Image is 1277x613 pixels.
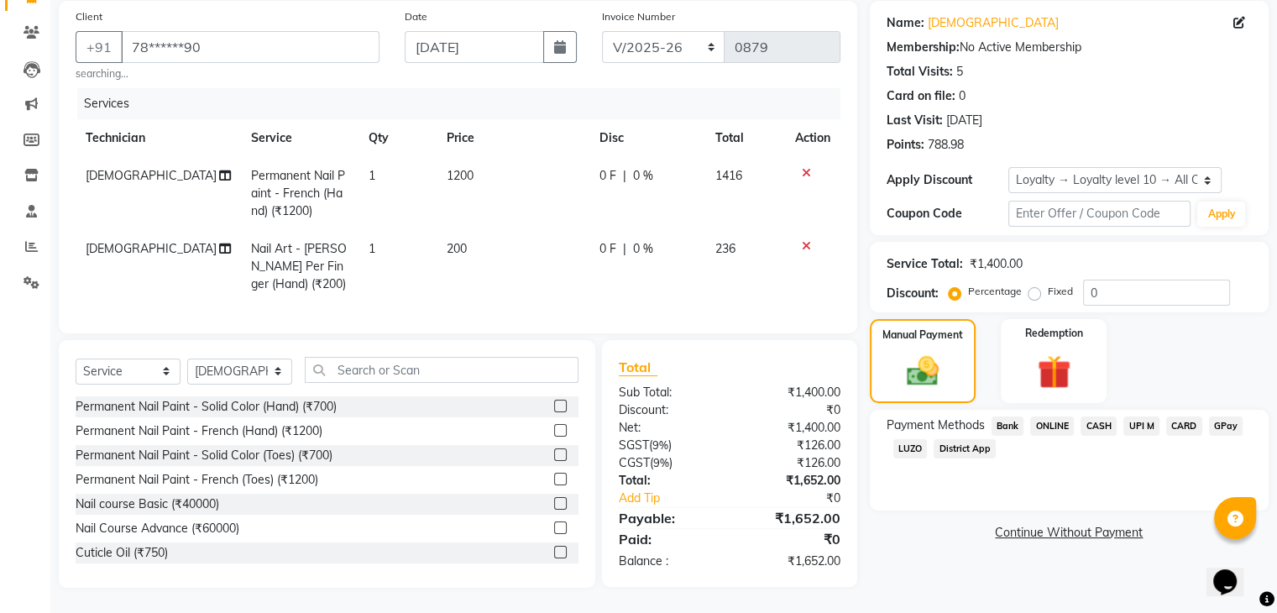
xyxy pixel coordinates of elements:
[606,529,730,549] div: Paid:
[76,495,219,513] div: Nail course Basic (₹40000)
[76,520,239,537] div: Nail Course Advance (₹60000)
[606,419,730,437] div: Net:
[1123,417,1159,436] span: UPI M
[968,284,1022,299] label: Percentage
[1030,417,1074,436] span: ONLINE
[121,31,379,63] input: Search by Name/Mobile/Email/Code
[447,168,474,183] span: 1200
[599,240,616,258] span: 0 F
[882,327,963,343] label: Manual Payment
[76,66,379,81] small: searching...
[1197,202,1245,227] button: Apply
[606,437,730,454] div: ( )
[887,171,1008,189] div: Apply Discount
[86,241,217,256] span: [DEMOGRAPHIC_DATA]
[715,168,742,183] span: 1416
[633,167,653,185] span: 0 %
[887,417,985,434] span: Payment Methods
[887,112,943,129] div: Last Visit:
[750,490,852,507] div: ₹0
[887,87,955,105] div: Card on file:
[619,359,657,376] span: Total
[437,119,589,157] th: Price
[785,119,840,157] th: Action
[359,119,437,157] th: Qty
[606,454,730,472] div: ( )
[887,285,939,302] div: Discount:
[76,119,241,157] th: Technician
[619,455,650,470] span: CGST
[76,398,337,416] div: Permanent Nail Paint - Solid Color (Hand) (₹700)
[251,168,345,218] span: Permanent Nail Paint - French (Hand) (₹1200)
[405,9,427,24] label: Date
[730,401,853,419] div: ₹0
[623,167,626,185] span: |
[730,508,853,528] div: ₹1,652.00
[1166,417,1202,436] span: CARD
[602,9,675,24] label: Invoice Number
[76,422,322,440] div: Permanent Nail Paint - French (Hand) (₹1200)
[1209,417,1243,436] span: GPay
[705,119,785,157] th: Total
[77,88,853,119] div: Services
[1025,326,1083,341] label: Redemption
[606,553,730,570] div: Balance :
[606,508,730,528] div: Payable:
[653,456,669,469] span: 9%
[928,14,1059,32] a: [DEMOGRAPHIC_DATA]
[887,136,924,154] div: Points:
[606,384,730,401] div: Sub Total:
[730,419,853,437] div: ₹1,400.00
[928,136,964,154] div: 788.98
[1008,201,1191,227] input: Enter Offer / Coupon Code
[887,205,1008,223] div: Coupon Code
[76,31,123,63] button: +91
[992,417,1024,436] span: Bank
[305,357,578,383] input: Search or Scan
[86,168,217,183] span: [DEMOGRAPHIC_DATA]
[715,241,735,256] span: 236
[599,167,616,185] span: 0 F
[887,255,963,273] div: Service Total:
[633,240,653,258] span: 0 %
[887,39,960,56] div: Membership:
[934,439,996,458] span: District App
[1081,417,1117,436] span: CASH
[730,437,853,454] div: ₹126.00
[606,401,730,419] div: Discount:
[730,454,853,472] div: ₹126.00
[887,63,953,81] div: Total Visits:
[730,472,853,490] div: ₹1,652.00
[76,447,332,464] div: Permanent Nail Paint - Solid Color (Toes) (₹700)
[652,438,668,452] span: 9%
[606,472,730,490] div: Total:
[623,240,626,258] span: |
[946,112,982,129] div: [DATE]
[1048,284,1073,299] label: Fixed
[241,119,359,157] th: Service
[369,168,375,183] span: 1
[251,241,347,291] span: Nail Art - [PERSON_NAME] Per Finger (Hand) (₹200)
[76,9,102,24] label: Client
[897,353,949,390] img: _cash.svg
[730,529,853,549] div: ₹0
[1027,351,1081,393] img: _gift.svg
[589,119,706,157] th: Disc
[959,87,966,105] div: 0
[887,14,924,32] div: Name:
[619,437,649,453] span: SGST
[606,490,750,507] a: Add Tip
[369,241,375,256] span: 1
[970,255,1023,273] div: ₹1,400.00
[1206,546,1260,596] iframe: chat widget
[887,39,1252,56] div: No Active Membership
[76,544,168,562] div: Cuticle Oil (₹750)
[730,553,853,570] div: ₹1,652.00
[447,241,467,256] span: 200
[893,439,928,458] span: LUZO
[76,471,318,489] div: Permanent Nail Paint - French (Toes) (₹1200)
[873,524,1265,542] a: Continue Without Payment
[730,384,853,401] div: ₹1,400.00
[956,63,963,81] div: 5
